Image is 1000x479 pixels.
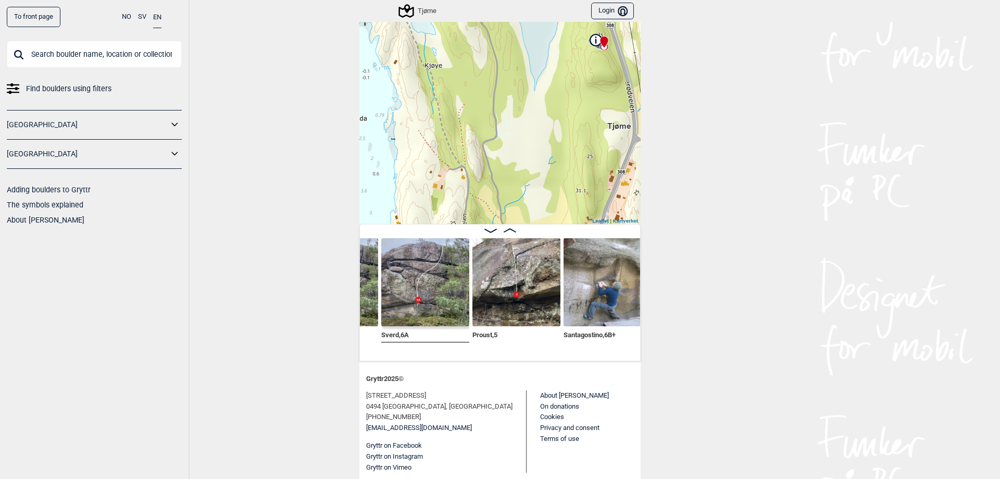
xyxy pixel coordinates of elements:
[366,451,423,462] button: Gryttr on Instagram
[472,238,560,326] img: Proust 220212
[7,41,182,68] input: Search boulder name, location or collection
[591,3,634,20] button: Login
[610,218,611,224] span: |
[7,7,60,27] a: To front page
[366,440,422,451] button: Gryttr on Facebook
[540,402,579,410] a: On donations
[138,7,146,27] button: SV
[564,238,652,326] img: Santagostino 221201
[540,413,564,421] a: Cookies
[7,186,91,194] a: Adding boulders to Gryttr
[616,110,622,117] div: Tjøme
[366,368,634,390] div: Gryttr 2025 ©
[366,423,472,434] a: [EMAIL_ADDRESS][DOMAIN_NAME]
[366,401,512,412] span: 0494 [GEOGRAPHIC_DATA], [GEOGRAPHIC_DATA]
[613,218,638,224] a: Kartverket
[587,218,609,224] a: Leaflet
[381,238,469,326] img: Sverd 220212
[366,412,421,423] span: [PHONE_NUMBER]
[540,391,609,399] a: About [PERSON_NAME]
[472,329,497,339] span: Proust , 5
[7,146,168,162] a: [GEOGRAPHIC_DATA]
[7,81,182,96] a: Find boulders using filters
[26,81,111,96] span: Find boulders using filters
[366,390,426,401] span: [STREET_ADDRESS]
[564,329,616,339] span: Santagostino , 6B+
[153,7,161,28] button: EN
[540,424,599,432] a: Privacy and consent
[381,329,409,339] span: Sverd , 6A
[7,216,84,224] a: About [PERSON_NAME]
[400,5,436,17] div: Tjøme
[7,201,83,209] a: The symbols explained
[7,117,168,132] a: [GEOGRAPHIC_DATA]
[540,435,579,443] a: Terms of use
[122,7,131,27] button: NO
[366,462,411,473] button: Gryttr on Vimeo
